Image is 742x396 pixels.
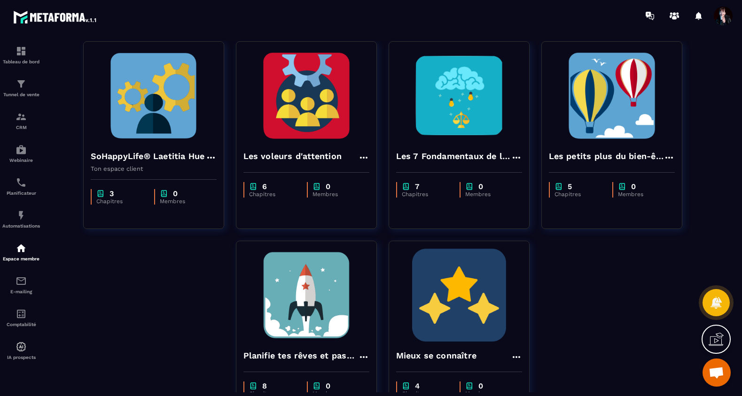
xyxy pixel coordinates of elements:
p: Automatisations [2,223,40,228]
a: Ouvrir le chat [703,358,731,387]
p: 0 [631,182,636,191]
p: Tableau de bord [2,59,40,64]
p: Espace membre [2,256,40,261]
p: Membres [465,191,513,198]
img: formation-background [549,49,675,143]
h4: SoHappyLife® Laetitia Hue [91,150,205,163]
h4: Les voleurs d'attention [243,150,342,163]
p: Chapitres [249,191,297,198]
img: accountant [16,308,27,320]
p: E-mailing [2,289,40,294]
a: formation-backgroundSoHappyLife® Laetitia HueTon espace clientchapter3Chapitreschapter0Membres [83,41,236,241]
img: chapter [402,182,410,191]
p: Membres [160,198,207,205]
img: formation-background [396,49,522,143]
a: emailemailE-mailing [2,268,40,301]
p: 0 [478,182,483,191]
img: automations [16,210,27,221]
p: 6 [262,182,267,191]
img: email [16,275,27,287]
p: 4 [415,381,420,390]
img: automations [16,144,27,155]
p: Chapitres [96,198,145,205]
img: scheduler [16,177,27,188]
p: 5 [568,182,572,191]
a: formation-backgroundLes voleurs d'attentionchapter6Chapitreschapter0Membres [236,41,389,241]
h4: Planifie tes rêves et passes à l'action [243,349,358,362]
img: chapter [249,381,258,390]
img: formation-background [243,248,369,342]
a: accountantaccountantComptabilité [2,301,40,334]
img: formation [16,78,27,90]
a: automationsautomationsEspace membre [2,236,40,268]
img: formation [16,111,27,122]
p: Membres [312,191,360,198]
img: chapter [96,189,105,198]
p: Chapitres [555,191,603,198]
img: chapter [465,381,474,390]
img: chapter [312,381,321,390]
p: Tunnel de vente [2,92,40,97]
h4: Mieux se connaître [396,349,477,362]
a: schedulerschedulerPlanificateur [2,170,40,203]
img: chapter [465,182,474,191]
img: logo [13,8,98,25]
img: chapter [160,189,168,198]
a: formationformationTunnel de vente [2,71,40,104]
a: formation-backgroundLes petits plus du bien-êtrechapter5Chapitreschapter0Membres [541,41,694,241]
img: chapter [618,182,626,191]
p: CRM [2,125,40,130]
p: 0 [173,189,178,198]
h4: Les 7 Fondamentaux de la Stabilité Émotionnelle [396,150,511,163]
img: formation-background [91,49,217,143]
img: chapter [312,182,321,191]
p: Planificateur [2,190,40,196]
p: Webinaire [2,158,40,163]
img: formation-background [396,248,522,342]
p: Ton espace client [91,165,217,172]
p: 0 [326,182,330,191]
p: Membres [618,191,665,198]
p: Comptabilité [2,322,40,327]
p: IA prospects [2,355,40,360]
p: 8 [262,381,267,390]
a: formationformationCRM [2,104,40,137]
img: chapter [249,182,258,191]
img: chapter [402,381,410,390]
p: 0 [478,381,483,390]
img: automations [16,341,27,352]
img: automations [16,243,27,254]
img: chapter [555,182,563,191]
a: formation-backgroundLes 7 Fondamentaux de la Stabilité Émotionnellechapter7Chapitreschapter0Membres [389,41,541,241]
a: formationformationTableau de bord [2,38,40,71]
p: 0 [326,381,330,390]
img: formation-background [243,49,369,143]
p: Chapitres [402,191,450,198]
img: formation [16,46,27,57]
h4: Les petits plus du bien-être [549,150,664,163]
a: automationsautomationsAutomatisations [2,203,40,236]
p: 7 [415,182,419,191]
a: automationsautomationsWebinaire [2,137,40,170]
p: 3 [109,189,114,198]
